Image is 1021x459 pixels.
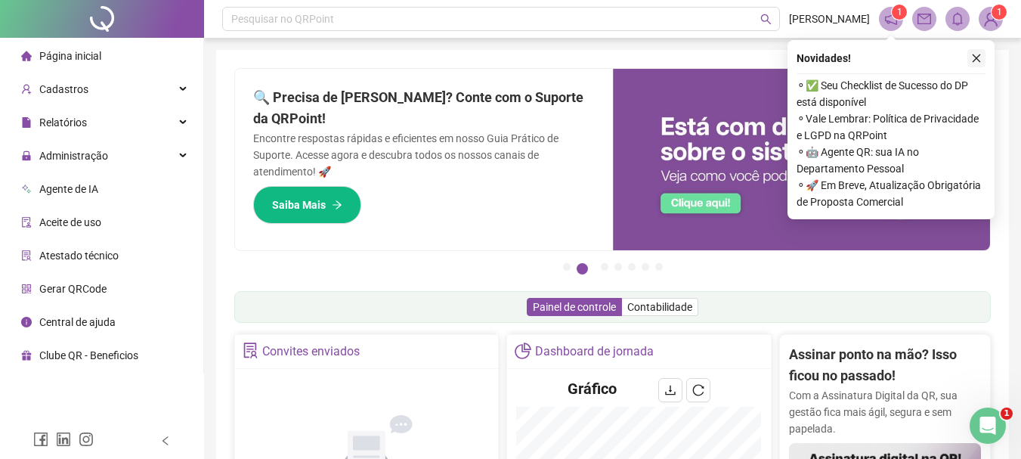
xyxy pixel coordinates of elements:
span: Agente de IA [39,183,98,195]
button: 4 [614,263,622,271]
span: Novidades ! [797,50,851,67]
span: qrcode [21,284,32,294]
sup: 1 [892,5,907,20]
span: solution [21,250,32,261]
span: 1 [897,7,902,17]
h2: 🔍 Precisa de [PERSON_NAME]? Conte com o Suporte da QRPoint! [253,87,595,130]
span: left [160,436,171,446]
span: Painel de controle [533,301,616,313]
button: 3 [601,263,608,271]
span: Página inicial [39,50,101,62]
span: download [664,384,676,396]
span: Clube QR - Beneficios [39,349,138,361]
span: Central de ajuda [39,316,116,328]
span: arrow-right [332,200,342,210]
span: ⚬ 🤖 Agente QR: sua IA no Departamento Pessoal [797,144,985,177]
button: 6 [642,263,649,271]
span: 1 [997,7,1002,17]
span: gift [21,350,32,361]
span: pie-chart [515,343,531,358]
span: 1 [1001,408,1013,420]
span: solution [243,343,258,358]
span: facebook [33,432,48,447]
span: bell [951,12,964,26]
span: Aceite de uso [39,216,101,228]
button: 7 [655,263,663,271]
span: close [971,53,982,64]
img: 82813 [979,8,1002,30]
span: Administração [39,150,108,162]
span: Contabilidade [627,301,692,313]
iframe: Intercom live chat [970,408,1006,444]
span: mail [917,12,931,26]
span: Atestado técnico [39,250,119,262]
span: ⚬ 🚀 Em Breve, Atualização Obrigatória de Proposta Comercial [797,177,985,210]
h4: Gráfico [568,378,617,399]
div: Dashboard de jornada [535,339,654,364]
span: linkedin [56,432,71,447]
span: ⚬ Vale Lembrar: Política de Privacidade e LGPD na QRPoint [797,110,985,144]
span: Gerar QRCode [39,283,107,295]
span: Relatórios [39,116,87,129]
span: Cadastros [39,83,88,95]
span: notification [884,12,898,26]
span: info-circle [21,317,32,327]
img: banner%2F0cf4e1f0-cb71-40ef-aa93-44bd3d4ee559.png [613,69,991,250]
button: Saiba Mais [253,186,361,224]
p: Com a Assinatura Digital da QR, sua gestão fica mais ágil, segura e sem papelada. [789,387,981,437]
span: search [760,14,772,25]
sup: Atualize o seu contato no menu Meus Dados [992,5,1007,20]
span: home [21,51,32,61]
span: reload [692,384,704,396]
h2: Assinar ponto na mão? Isso ficou no passado! [789,344,981,387]
span: file [21,117,32,128]
p: Encontre respostas rápidas e eficientes em nosso Guia Prático de Suporte. Acesse agora e descubra... [253,130,595,180]
button: 2 [577,263,588,274]
span: lock [21,150,32,161]
button: 5 [628,263,636,271]
span: instagram [79,432,94,447]
button: 1 [563,263,571,271]
span: user-add [21,84,32,95]
span: ⚬ ✅ Seu Checklist de Sucesso do DP está disponível [797,77,985,110]
span: audit [21,217,32,228]
span: [PERSON_NAME] [789,11,870,27]
div: Convites enviados [262,339,360,364]
span: Saiba Mais [272,197,326,213]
